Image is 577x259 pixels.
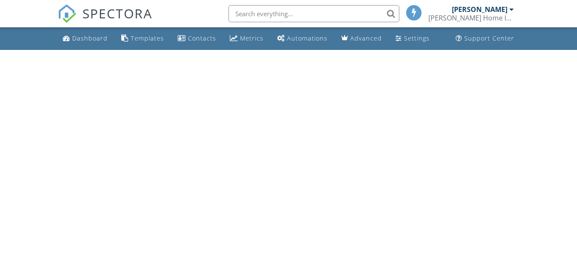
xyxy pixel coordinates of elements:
a: Dashboard [59,31,111,47]
a: Automations (Basic) [274,31,331,47]
div: Support Center [464,34,514,42]
a: Templates [118,31,167,47]
a: Contacts [174,31,220,47]
div: Contacts [188,34,216,42]
span: SPECTORA [82,4,152,22]
div: Templates [131,34,164,42]
a: SPECTORA [58,12,152,29]
a: Settings [392,31,433,47]
div: Advanced [350,34,382,42]
div: [PERSON_NAME] [452,5,507,14]
div: Settings [404,34,430,42]
img: The Best Home Inspection Software - Spectora [58,4,76,23]
div: Gerard Home Inspection [428,14,514,22]
div: Automations [287,34,328,42]
a: Advanced [338,31,385,47]
a: Support Center [452,31,518,47]
div: Metrics [240,34,264,42]
a: Metrics [226,31,267,47]
input: Search everything... [228,5,399,22]
div: Dashboard [72,34,108,42]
